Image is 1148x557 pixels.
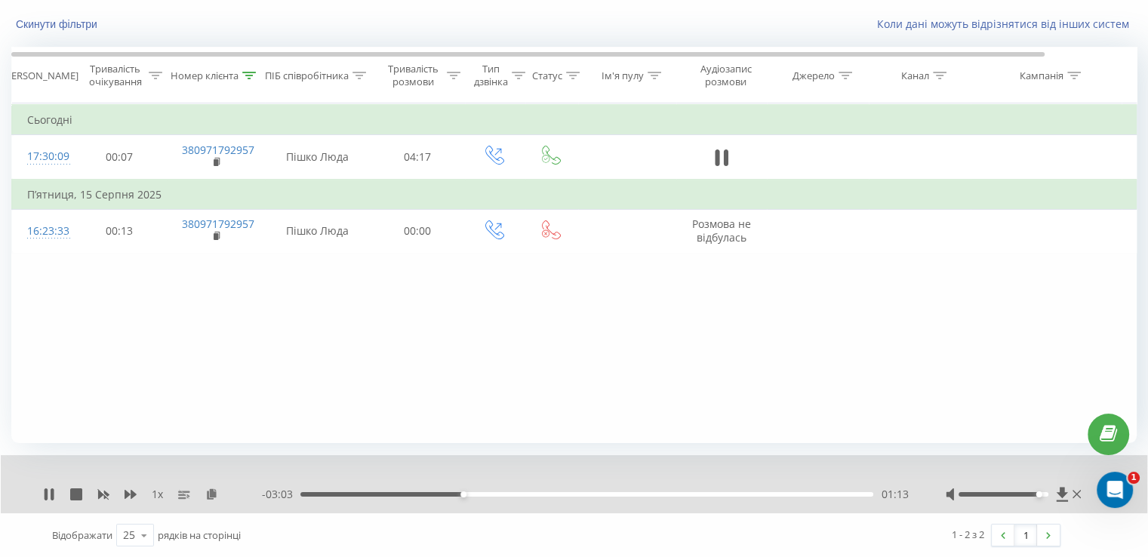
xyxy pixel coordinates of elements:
[474,63,508,88] div: Тип дзвінка
[2,69,78,82] div: [PERSON_NAME]
[265,209,371,253] td: Пішко Люда
[692,217,751,245] span: Розмова не відбулась
[460,491,466,497] div: Accessibility label
[265,69,349,82] div: ПІБ співробітника
[1097,472,1133,508] iframe: Intercom live chat
[11,17,105,31] button: Скинути фільтри
[85,63,145,88] div: Тривалість очікування
[901,69,929,82] div: Канал
[52,528,112,542] span: Відображати
[27,142,57,171] div: 17:30:09
[383,63,443,88] div: Тривалість розмови
[532,69,562,82] div: Статус
[182,143,254,157] a: 380971792957
[1128,472,1140,484] span: 1
[1014,525,1037,546] a: 1
[171,69,239,82] div: Номер клієнта
[262,487,300,502] span: - 03:03
[27,217,57,246] div: 16:23:33
[952,527,984,542] div: 1 - 2 з 2
[877,17,1137,31] a: Коли дані можуть відрізнятися вiд інших систем
[1020,69,1063,82] div: Кампанія
[152,487,163,502] span: 1 x
[123,528,135,543] div: 25
[158,528,241,542] span: рядків на сторінці
[881,487,908,502] span: 01:13
[602,69,644,82] div: Ім'я пулу
[72,135,167,180] td: 00:07
[182,217,254,231] a: 380971792957
[793,69,835,82] div: Джерело
[371,209,465,253] td: 00:00
[689,63,762,88] div: Аудіозапис розмови
[371,135,465,180] td: 04:17
[265,135,371,180] td: Пішко Люда
[1036,491,1042,497] div: Accessibility label
[72,209,167,253] td: 00:13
